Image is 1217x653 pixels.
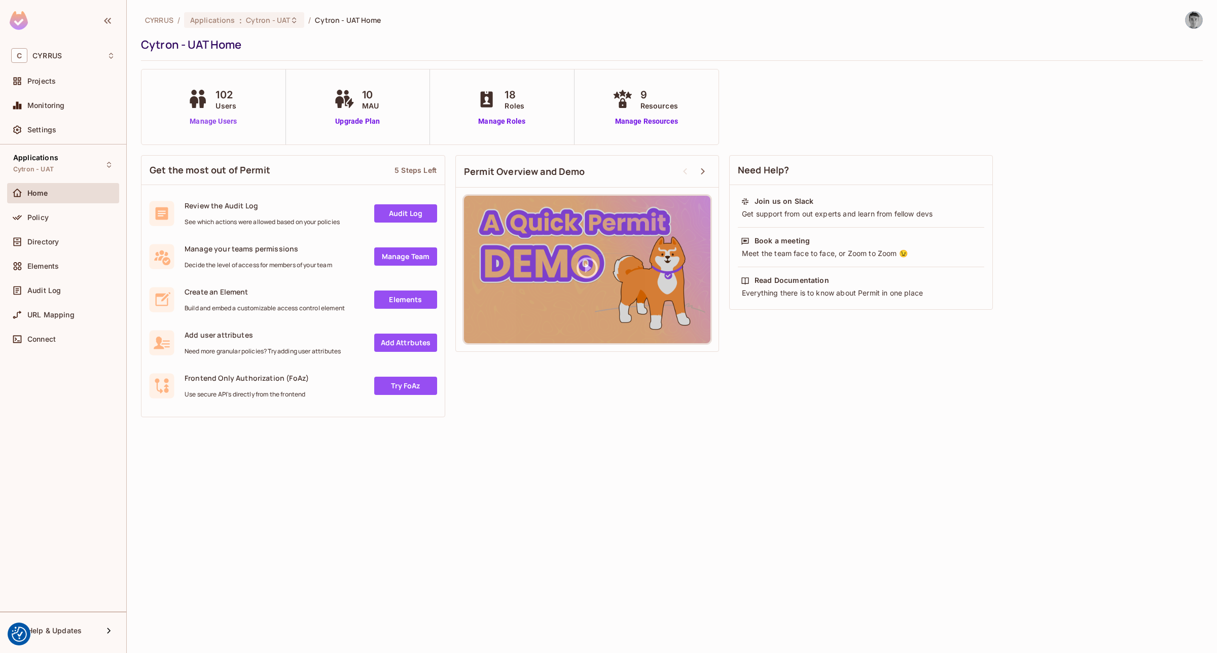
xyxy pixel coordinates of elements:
[185,373,309,383] span: Frontend Only Authorization (FoAz)
[10,11,28,30] img: SReyMgAAAABJRU5ErkJggg==
[374,334,437,352] a: Add Attrbutes
[185,116,241,127] a: Manage Users
[395,165,437,175] div: 5 Steps Left
[741,248,981,259] div: Meet the team face to face, or Zoom to Zoom 😉
[374,291,437,309] a: Elements
[11,48,27,63] span: C
[239,16,242,24] span: :
[185,304,345,312] span: Build and embed a customizable access control element
[216,100,236,111] span: Users
[27,77,56,85] span: Projects
[12,627,27,642] img: Revisit consent button
[185,390,309,398] span: Use secure API's directly from the frontend
[640,100,678,111] span: Resources
[27,189,48,197] span: Home
[185,201,340,210] span: Review the Audit Log
[1186,12,1202,28] img: Vladimír Krejsa
[145,15,173,25] span: the active workspace
[185,244,332,253] span: Manage your teams permissions
[474,116,529,127] a: Manage Roles
[246,15,291,25] span: Cytron - UAT
[185,261,332,269] span: Decide the level of access for members of your team
[464,165,585,178] span: Permit Overview and Demo
[185,347,341,355] span: Need more granular policies? Try adding user attributes
[374,204,437,223] a: Audit Log
[741,288,981,298] div: Everything there is to know about Permit in one place
[755,275,829,285] div: Read Documentation
[27,335,56,343] span: Connect
[27,262,59,270] span: Elements
[216,87,236,102] span: 102
[362,100,379,111] span: MAU
[185,218,340,226] span: See which actions were allowed based on your policies
[505,87,524,102] span: 18
[755,196,813,206] div: Join us on Slack
[741,209,981,219] div: Get support from out experts and learn from fellow devs
[141,37,1198,52] div: Cytron - UAT Home
[27,101,65,110] span: Monitoring
[185,287,345,297] span: Create an Element
[738,164,790,176] span: Need Help?
[362,87,379,102] span: 10
[27,126,56,134] span: Settings
[27,286,61,295] span: Audit Log
[190,15,235,25] span: Applications
[27,213,49,222] span: Policy
[374,247,437,266] a: Manage Team
[505,100,524,111] span: Roles
[13,154,58,162] span: Applications
[610,116,683,127] a: Manage Resources
[755,236,810,246] div: Book a meeting
[27,238,59,246] span: Directory
[12,627,27,642] button: Consent Preferences
[32,52,62,60] span: Workspace: CYRRUS
[185,330,341,340] span: Add user attributes
[374,377,437,395] a: Try FoAz
[315,15,381,25] span: Cytron - UAT Home
[150,164,270,176] span: Get the most out of Permit
[27,311,75,319] span: URL Mapping
[177,15,180,25] li: /
[332,116,384,127] a: Upgrade Plan
[27,627,82,635] span: Help & Updates
[13,165,54,173] span: Cytron - UAT
[640,87,678,102] span: 9
[308,15,311,25] li: /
